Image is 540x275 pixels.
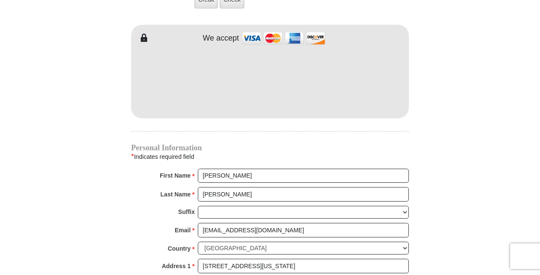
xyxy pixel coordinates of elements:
h4: Personal Information [131,144,409,151]
img: credit cards accepted [241,29,326,47]
h4: We accept [203,34,239,43]
strong: Last Name [161,188,191,200]
strong: Address 1 [162,260,191,272]
strong: Suffix [178,206,195,218]
strong: First Name [160,170,191,181]
strong: Country [168,243,191,255]
strong: Email [175,224,191,236]
div: Indicates required field [131,151,409,162]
